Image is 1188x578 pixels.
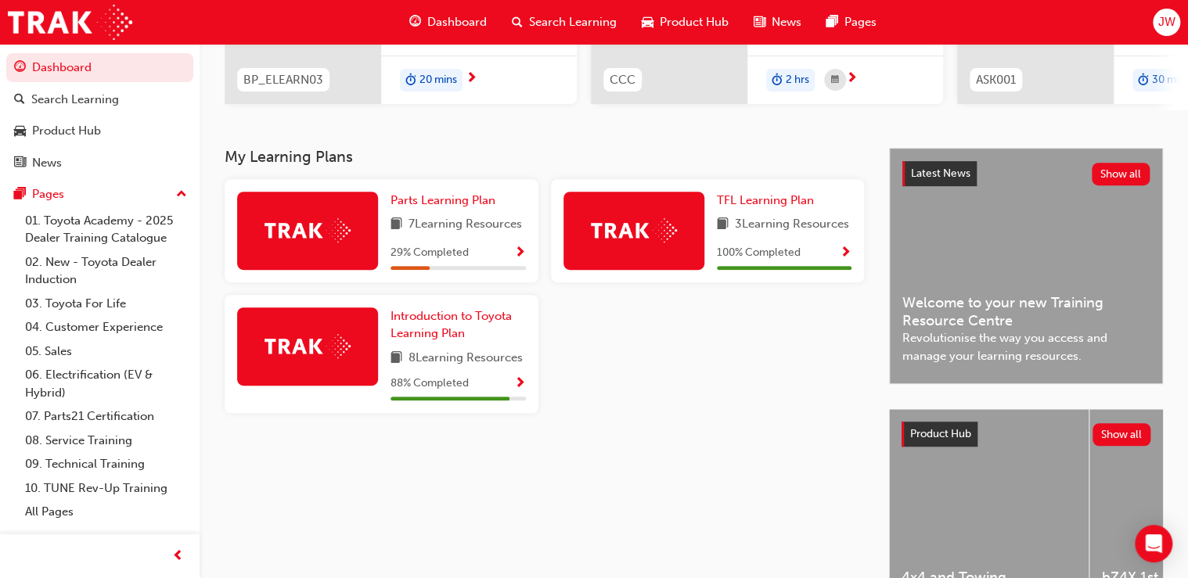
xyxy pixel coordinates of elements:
[391,349,402,368] span: book-icon
[19,429,193,453] a: 08. Service Training
[514,377,526,391] span: Show Progress
[642,13,653,32] span: car-icon
[32,122,101,140] div: Product Hub
[14,61,26,75] span: guage-icon
[660,13,729,31] span: Product Hub
[902,161,1150,186] a: Latest NewsShow all
[1138,70,1149,91] span: duration-icon
[19,315,193,339] a: 04. Customer Experience
[409,13,421,32] span: guage-icon
[6,149,193,178] a: News
[6,117,193,145] a: Product Hub
[405,70,416,91] span: duration-icon
[14,188,26,202] span: pages-icon
[911,167,970,180] span: Latest News
[19,500,193,524] a: All Pages
[1092,163,1150,185] button: Show all
[754,13,765,32] span: news-icon
[772,13,801,31] span: News
[846,72,858,86] span: next-icon
[419,71,457,89] span: 20 mins
[514,246,526,260] span: Show Progress
[910,427,971,440] span: Product Hub
[610,71,635,89] span: CCC
[735,215,849,235] span: 3 Learning Resources
[717,193,814,207] span: TFL Learning Plan
[391,215,402,235] span: book-icon
[514,243,526,263] button: Show Progress
[840,243,851,263] button: Show Progress
[6,53,193,82] a: Dashboard
[6,180,193,209] button: Pages
[19,452,193,476] a: 09. Technical Training
[19,476,193,501] a: 10. TUNE Rev-Up Training
[786,71,809,89] span: 2 hrs
[19,339,193,364] a: 05. Sales
[225,148,864,166] h3: My Learning Plans
[391,375,469,393] span: 88 % Completed
[19,404,193,429] a: 07. Parts21 Certification
[529,13,617,31] span: Search Learning
[391,244,469,262] span: 29 % Completed
[176,185,187,205] span: up-icon
[902,422,1150,447] a: Product HubShow all
[391,192,502,210] a: Parts Learning Plan
[391,193,495,207] span: Parts Learning Plan
[8,5,132,40] img: Trak
[427,13,487,31] span: Dashboard
[1157,13,1175,31] span: JW
[265,334,351,358] img: Trak
[514,374,526,393] button: Show Progress
[1153,9,1180,36] button: JW
[391,307,526,343] a: Introduction to Toyota Learning Plan
[466,72,477,86] span: next-icon
[397,6,499,38] a: guage-iconDashboard
[6,50,193,180] button: DashboardSearch LearningProduct HubNews
[826,13,838,32] span: pages-icon
[772,70,783,91] span: duration-icon
[1093,423,1151,446] button: Show all
[265,218,351,242] img: Trak
[814,6,889,38] a: pages-iconPages
[409,349,523,368] span: 8 Learning Resources
[172,547,184,566] span: prev-icon
[243,71,323,89] span: BP_ELEARN03
[391,309,512,341] span: Introduction to Toyota Learning Plan
[6,85,193,114] a: Search Learning
[19,209,193,250] a: 01. Toyota Academy - 2025 Dealer Training Catalogue
[32,185,64,203] div: Pages
[902,294,1150,329] span: Welcome to your new Training Resource Centre
[902,329,1150,364] span: Revolutionise the way you access and manage your learning resources.
[512,13,523,32] span: search-icon
[591,218,677,242] img: Trak
[409,215,522,235] span: 7 Learning Resources
[889,148,1163,384] a: Latest NewsShow allWelcome to your new Training Resource CentreRevolutionise the way you access a...
[19,292,193,316] a: 03. Toyota For Life
[31,91,119,109] div: Search Learning
[19,250,193,292] a: 02. New - Toyota Dealer Induction
[32,154,62,172] div: News
[741,6,814,38] a: news-iconNews
[14,156,26,171] span: news-icon
[499,6,629,38] a: search-iconSearch Learning
[717,215,729,235] span: book-icon
[19,363,193,404] a: 06. Electrification (EV & Hybrid)
[717,244,801,262] span: 100 % Completed
[14,93,25,107] span: search-icon
[717,192,820,210] a: TFL Learning Plan
[1135,525,1172,562] div: Open Intercom Messenger
[14,124,26,138] span: car-icon
[831,70,839,90] span: calendar-icon
[976,71,1016,89] span: ASK001
[840,246,851,260] span: Show Progress
[629,6,741,38] a: car-iconProduct Hub
[844,13,877,31] span: Pages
